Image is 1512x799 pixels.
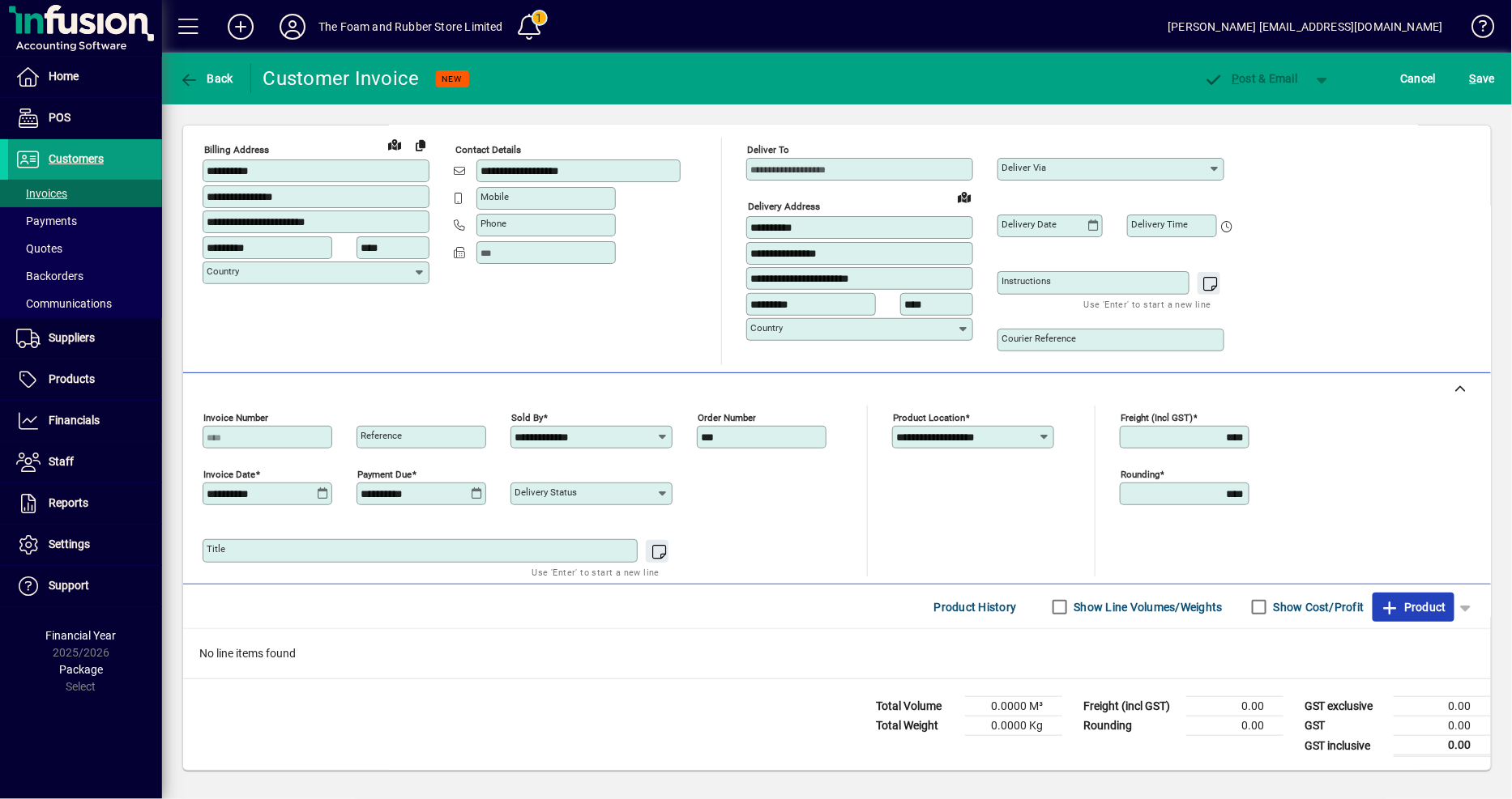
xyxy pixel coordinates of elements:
[1394,697,1491,716] td: 0.00
[1186,697,1283,716] td: 0.00
[1459,3,1492,56] a: Knowledge Base
[442,74,463,84] span: NEW
[8,525,162,565] a: Settings
[1002,219,1057,230] mat-label: Delivery date
[175,64,237,93] button: Back
[46,629,117,642] span: Financial Year
[8,483,162,524] a: Reports
[1002,275,1051,287] mat-label: Instructions
[1232,72,1240,85] span: P
[8,262,162,290] a: Backorders
[49,70,79,83] span: Home
[1296,697,1394,716] td: GST exclusive
[49,414,100,427] span: Financials
[162,64,251,93] app-page-header-button: Back
[1121,469,1160,480] mat-label: Rounding
[408,132,434,158] button: Copy to Delivery address
[1071,599,1223,615] label: Show Line Volumes/Weights
[532,563,660,581] mat-hint: Use 'Enter' to start a new line
[747,144,789,155] mat-label: Deliver To
[49,579,89,592] span: Support
[1196,64,1306,93] button: Post & Email
[1121,412,1193,423] mat-label: Freight (incl GST)
[8,566,162,606] a: Support
[8,318,162,359] a: Suppliers
[361,430,402,441] mat-label: Reference
[1373,593,1454,622] button: Product
[49,111,70,124] span: POS
[1466,64,1499,93] button: Save
[481,218,506,229] mat-label: Phone
[8,207,162,235] a: Payments
[16,187,67,200] span: Invoices
[1401,66,1437,91] span: Cancel
[934,594,1017,620] span: Product History
[1397,64,1441,93] button: Cancel
[183,629,1491,678] div: No line items found
[1204,72,1298,85] span: ost & Email
[511,412,543,423] mat-label: Sold by
[481,191,509,202] mat-label: Mobile
[49,372,95,385] span: Products
[1470,72,1476,85] span: S
[382,131,408,157] a: View on map
[750,322,783,334] mat-label: Country
[318,14,503,40] div: The Foam and Rubber Store Limited
[8,98,162,138] a: POS
[8,57,162,97] a: Home
[16,215,77,227] span: Payments
[893,412,965,423] mat-label: Product location
[49,331,95,344] span: Suppliers
[1168,14,1443,40] div: [PERSON_NAME] [EMAIL_ADDRESS][DOMAIN_NAME]
[8,235,162,262] a: Quotes
[1381,594,1446,620] span: Product
[1271,599,1365,615] label: Show Cost/Profit
[1131,219,1188,230] mat-label: Delivery time
[8,290,162,317] a: Communications
[951,184,977,210] a: View on map
[1075,716,1186,736] td: Rounding
[59,663,103,676] span: Package
[179,72,233,85] span: Back
[8,442,162,482] a: Staff
[868,697,965,716] td: Total Volume
[49,538,90,550] span: Settings
[16,242,62,255] span: Quotes
[1470,66,1495,91] span: ave
[16,297,112,310] span: Communications
[928,593,1023,622] button: Product History
[8,401,162,441] a: Financials
[1002,333,1076,344] mat-label: Courier Reference
[207,543,225,555] mat-label: Title
[357,469,412,480] mat-label: Payment due
[1186,716,1283,736] td: 0.00
[698,412,756,423] mat-label: Order number
[49,496,88,509] span: Reports
[965,716,1062,736] td: 0.0000 Kg
[8,180,162,207] a: Invoices
[1002,162,1046,173] mat-label: Deliver via
[1296,716,1394,736] td: GST
[965,697,1062,716] td: 0.0000 M³
[263,66,420,91] div: Customer Invoice
[16,270,83,283] span: Backorders
[49,455,74,468] span: Staff
[515,487,577,498] mat-label: Delivery status
[1394,716,1491,736] td: 0.00
[203,469,255,480] mat-label: Invoice date
[215,12,267,41] button: Add
[267,12,318,41] button: Profile
[1084,295,1211,313] mat-hint: Use 'Enter' to start a new line
[49,152,104,165] span: Customers
[868,716,965,736] td: Total Weight
[1075,697,1186,716] td: Freight (incl GST)
[8,359,162,400] a: Products
[207,266,239,277] mat-label: Country
[1296,736,1394,756] td: GST inclusive
[1394,736,1491,756] td: 0.00
[203,412,268,423] mat-label: Invoice number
